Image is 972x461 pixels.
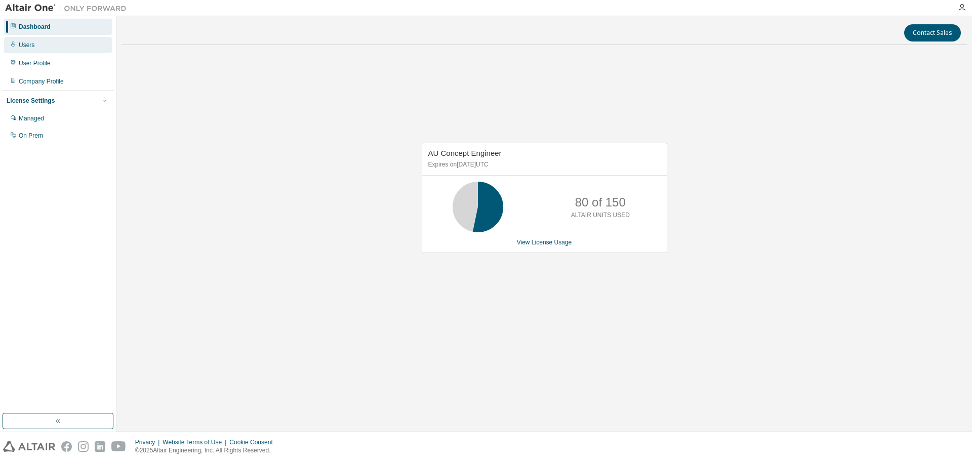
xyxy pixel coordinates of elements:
[3,441,55,452] img: altair_logo.svg
[135,438,163,446] div: Privacy
[61,441,72,452] img: facebook.svg
[428,149,502,157] span: AU Concept Engineer
[19,59,51,67] div: User Profile
[229,438,278,446] div: Cookie Consent
[19,23,51,31] div: Dashboard
[78,441,89,452] img: instagram.svg
[19,41,34,49] div: Users
[517,239,572,246] a: View License Usage
[5,3,132,13] img: Altair One
[904,24,961,41] button: Contact Sales
[7,97,55,105] div: License Settings
[135,446,279,455] p: © 2025 Altair Engineering, Inc. All Rights Reserved.
[111,441,126,452] img: youtube.svg
[163,438,229,446] div: Website Terms of Use
[19,132,43,140] div: On Prem
[428,160,658,169] p: Expires on [DATE] UTC
[571,211,630,220] p: ALTAIR UNITS USED
[575,194,626,211] p: 80 of 150
[95,441,105,452] img: linkedin.svg
[19,114,44,122] div: Managed
[19,77,64,86] div: Company Profile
